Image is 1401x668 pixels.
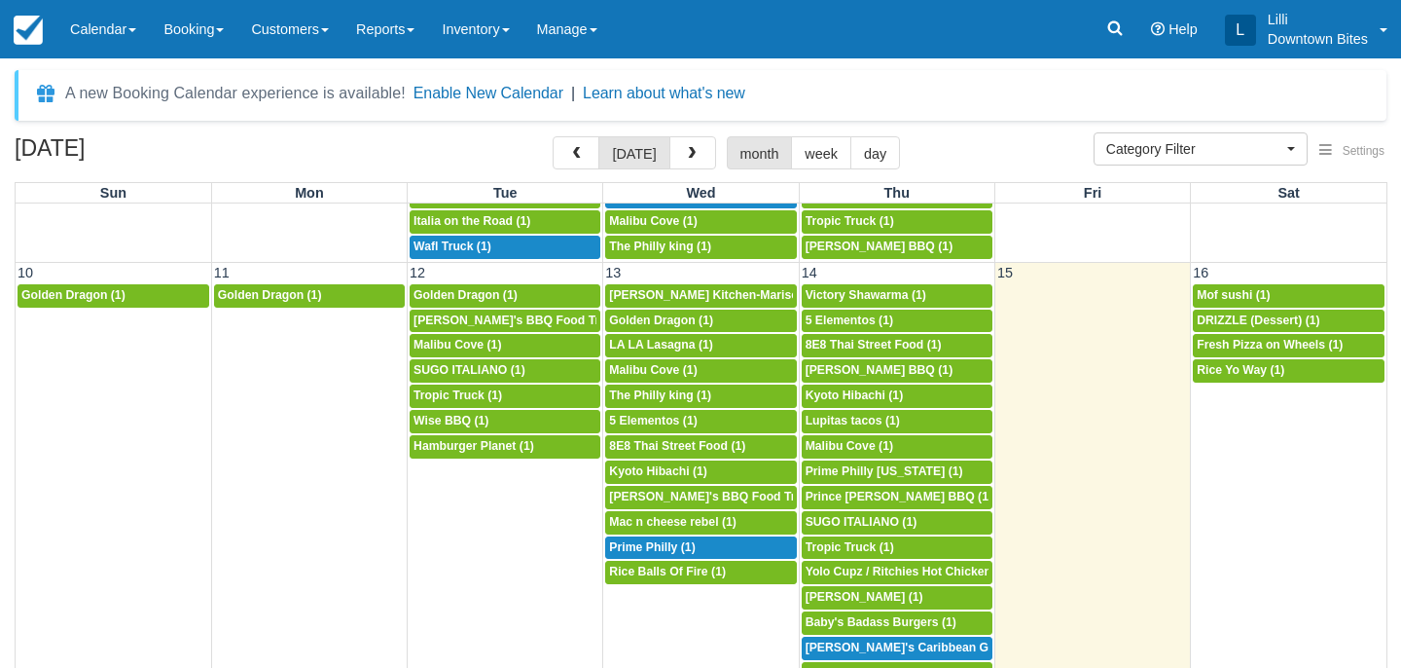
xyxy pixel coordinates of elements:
[802,486,992,509] a: Prince [PERSON_NAME] BBQ (1)
[413,363,525,377] span: SUGO ITALIANO (1)
[14,16,43,45] img: checkfront-main-nav-mini-logo.png
[806,338,942,352] span: 8E8 Thai Street Food (1)
[1084,185,1101,201] span: Fri
[410,410,600,433] a: Wise BBQ (1)
[295,185,324,201] span: Mon
[806,363,953,377] span: [PERSON_NAME] BBQ (1)
[212,265,232,280] span: 11
[609,314,713,327] span: Golden Dragon (1)
[1197,314,1319,327] span: DRIZZLE (Dessert) (1)
[1193,284,1384,308] a: Mof sushi (1)
[609,439,745,453] span: 8E8 Thai Street Food (1)
[609,490,834,503] span: [PERSON_NAME]'s BBQ Food Truck (1)
[605,435,796,459] a: 8E8 Thai Street Food (1)
[1197,288,1270,302] span: Mof sushi (1)
[605,511,796,535] a: Mac n cheese rebel (1)
[806,389,904,402] span: Kyoto Hibachi (1)
[413,288,518,302] span: Golden Dragon (1)
[727,136,793,169] button: month
[802,537,992,560] a: Tropic Truck (1)
[413,389,502,402] span: Tropic Truck (1)
[598,136,669,169] button: [DATE]
[802,334,992,357] a: 8E8 Thai Street Food (1)
[605,284,796,308] a: [PERSON_NAME] Kitchen-Mariscos Arenita (1)
[413,338,501,352] span: Malibu Cove (1)
[806,615,956,629] span: Baby's Badass Burgers (1)
[609,565,726,578] span: Rice Balls Of Fire (1)
[605,486,796,509] a: [PERSON_NAME]'s BBQ Food Truck (1)
[609,389,711,402] span: The Philly king (1)
[413,84,563,103] button: Enable New Calendar
[1191,265,1210,280] span: 16
[410,310,600,333] a: [PERSON_NAME]'s BBQ Food Truck (1)
[15,136,261,172] h2: [DATE]
[410,236,600,259] a: Wafl Truck (1)
[802,637,992,660] a: [PERSON_NAME]'s Caribbean Grill (1)
[1193,310,1384,333] a: DRIZZLE (Dessert) (1)
[995,265,1015,280] span: 15
[605,359,796,383] a: Malibu Cove (1)
[609,288,873,302] span: [PERSON_NAME] Kitchen-Mariscos Arenita (1)
[609,515,736,529] span: Mac n cheese rebel (1)
[806,288,926,302] span: Victory Shawarma (1)
[802,310,992,333] a: 5 Elementos (1)
[609,240,711,253] span: The Philly king (1)
[410,334,600,357] a: Malibu Cove (1)
[802,359,992,383] a: [PERSON_NAME] BBQ (1)
[802,210,992,234] a: Tropic Truck (1)
[806,515,917,529] span: SUGO ITALIANO (1)
[806,414,900,427] span: Lupitas tacos (1)
[1268,10,1368,29] p: Lilli
[806,439,893,453] span: Malibu Cove (1)
[802,385,992,408] a: Kyoto Hibachi (1)
[802,612,992,635] a: Baby's Badass Burgers (1)
[802,461,992,484] a: Prime Philly [US_STATE] (1)
[609,464,707,478] span: Kyoto Hibachi (1)
[605,310,796,333] a: Golden Dragon (1)
[413,439,534,453] span: Hamburger Planet (1)
[605,334,796,357] a: LA LA Lasagna (1)
[806,590,923,604] span: [PERSON_NAME] (1)
[802,511,992,535] a: SUGO ITALIANO (1)
[410,385,600,408] a: Tropic Truck (1)
[802,284,992,308] a: Victory Shawarma (1)
[413,414,488,427] span: Wise BBQ (1)
[571,85,575,101] span: |
[609,363,697,377] span: Malibu Cove (1)
[1151,22,1165,36] i: Help
[1308,137,1396,166] button: Settings
[16,265,35,280] span: 10
[410,435,600,459] a: Hamburger Planet (1)
[802,236,992,259] a: [PERSON_NAME] BBQ (1)
[802,586,992,610] a: [PERSON_NAME] (1)
[1106,139,1282,159] span: Category Filter
[1197,338,1343,352] span: Fresh Pizza on Wheels (1)
[1225,15,1256,46] div: L
[1197,363,1284,377] span: Rice Yo Way (1)
[609,214,697,228] span: Malibu Cove (1)
[806,540,894,554] span: Tropic Truck (1)
[413,240,491,253] span: Wafl Truck (1)
[800,265,819,280] span: 14
[686,185,715,201] span: Wed
[100,185,126,201] span: Sun
[802,435,992,459] a: Malibu Cove (1)
[1168,21,1198,37] span: Help
[605,561,796,584] a: Rice Balls Of Fire (1)
[884,185,910,201] span: Thu
[609,540,695,554] span: Prime Philly (1)
[609,414,697,427] span: 5 Elementos (1)
[605,385,796,408] a: The Philly king (1)
[410,210,600,234] a: Italia on the Road (1)
[493,185,518,201] span: Tue
[806,240,953,253] span: [PERSON_NAME] BBQ (1)
[603,265,623,280] span: 13
[806,464,963,478] span: Prime Philly [US_STATE] (1)
[1094,132,1308,166] button: Category Filter
[1193,359,1384,383] a: Rice Yo Way (1)
[1268,29,1368,49] p: Downtown Bites
[850,136,900,169] button: day
[806,214,894,228] span: Tropic Truck (1)
[21,288,126,302] span: Golden Dragon (1)
[802,410,992,433] a: Lupitas tacos (1)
